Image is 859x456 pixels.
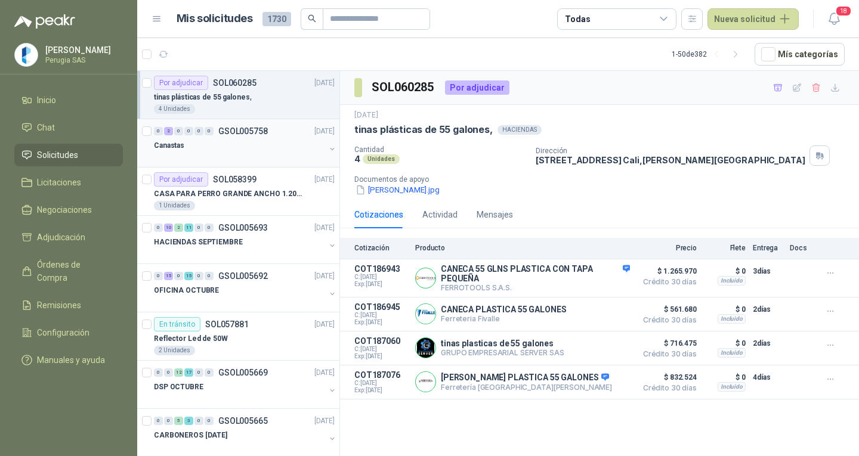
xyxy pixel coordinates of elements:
span: Adjudicación [37,231,85,244]
div: 0 [194,417,203,425]
p: GSOL005665 [218,417,268,425]
div: 1 Unidades [154,201,195,210]
div: 12 [174,368,183,377]
p: SOL058399 [213,175,257,184]
p: Perugia SAS [45,57,120,64]
p: [PERSON_NAME] PLASTICA 55 GALONES [441,373,612,383]
p: FERROTOOLS S.A.S. [441,283,630,292]
img: Company Logo [15,44,38,66]
p: COT186945 [354,302,408,312]
div: Por adjudicar [445,80,509,95]
span: $ 561.680 [637,302,697,317]
span: Crédito 30 días [637,350,697,358]
img: Company Logo [416,372,435,392]
p: [DATE] [314,77,335,89]
p: Cotización [354,244,408,252]
button: 18 [823,8,845,30]
p: [DATE] [314,174,335,185]
p: [STREET_ADDRESS] Cali , [PERSON_NAME][GEOGRAPHIC_DATA] [536,155,805,165]
div: 3 [184,417,193,425]
h1: Mis solicitudes [177,10,253,27]
div: Por adjudicar [154,172,208,187]
p: CARBONEROS [DATE] [154,430,227,441]
div: 0 [164,368,173,377]
p: GRUPO EMPRESARIAL SERVER SAS [441,348,564,357]
div: 0 [194,224,203,232]
a: Manuales y ayuda [14,349,123,371]
div: 15 [164,272,173,280]
div: 0 [205,417,214,425]
div: 0 [205,224,214,232]
p: Dirección [536,147,805,155]
p: Docs [790,244,814,252]
div: Todas [565,13,590,26]
a: Negociaciones [14,198,123,221]
p: $ 0 [704,264,746,278]
p: CANECA PLASTICA 55 GALONES [441,305,566,314]
p: CASA PARA PERRO GRANDE ANCHO 1.20x1.00 x1.20 [154,188,302,200]
p: CANECA 55 GLNS PLASTICA CON TAPA PEQUEÑA [441,264,630,283]
p: GSOL005669 [218,368,268,377]
p: [DATE] [314,415,335,427]
img: Company Logo [416,268,435,288]
p: DSP OCTUBRE [154,381,203,393]
span: Exp: [DATE] [354,387,408,394]
span: 18 [835,5,852,17]
p: SOL060285 [213,79,257,87]
div: 4 Unidades [154,104,195,114]
button: Mís categorías [755,43,845,66]
div: 0 [194,127,203,135]
p: GSOL005693 [218,224,268,232]
div: 5 [174,417,183,425]
div: 0 [194,368,203,377]
div: 0 [154,368,163,377]
p: tinas plasticas de 55 galones [441,339,564,348]
p: COT187060 [354,336,408,346]
p: 3 días [753,264,783,278]
div: En tránsito [154,317,200,331]
span: 1730 [262,12,291,26]
p: Cantidad [354,145,526,154]
p: 4 [354,154,360,164]
p: Ferreteria Fivalle [441,314,566,323]
span: $ 716.475 [637,336,697,350]
div: 0 [205,368,214,377]
span: Negociaciones [37,203,92,216]
p: [DATE] [314,222,335,234]
p: $ 0 [704,336,746,350]
div: 0 [154,127,163,135]
span: Órdenes de Compra [37,258,112,284]
a: Por adjudicarSOL060285[DATE] tinas plásticas de 55 galones,4 Unidades [137,71,339,119]
p: [DATE] [354,110,378,121]
a: Por adjudicarSOL058399[DATE] CASA PARA PERRO GRANDE ANCHO 1.20x1.00 x1.201 Unidades [137,167,339,216]
p: Flete [704,244,746,252]
span: $ 1.265.970 [637,264,697,278]
img: Logo peakr [14,14,75,29]
a: En tránsitoSOL057881[DATE] Reflector Led de 50W2 Unidades [137,312,339,361]
img: Company Logo [416,304,435,324]
a: Inicio [14,89,123,111]
p: Reflector Led de 50W [154,333,228,345]
button: [PERSON_NAME].jpg [354,184,441,196]
p: Documentos de apoyo [354,175,854,184]
div: 0 [154,272,163,280]
span: Crédito 30 días [637,384,697,392]
div: 2 [174,224,183,232]
img: Company Logo [416,338,435,358]
a: Remisiones [14,294,123,317]
div: Incluido [718,382,746,392]
div: 0 [184,127,193,135]
div: Por adjudicar [154,76,208,90]
span: C: [DATE] [354,346,408,353]
a: 0 2 0 0 0 0 GSOL005758[DATE] Canastas [154,124,337,162]
a: Órdenes de Compra [14,253,123,289]
p: [PERSON_NAME] [45,46,120,54]
span: Configuración [37,326,89,339]
div: HACIENDAS [498,125,542,135]
div: 10 [164,224,173,232]
span: Solicitudes [37,148,78,162]
span: Crédito 30 días [637,278,697,286]
div: 11 [184,224,193,232]
p: $ 0 [704,302,746,317]
p: Producto [415,244,630,252]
